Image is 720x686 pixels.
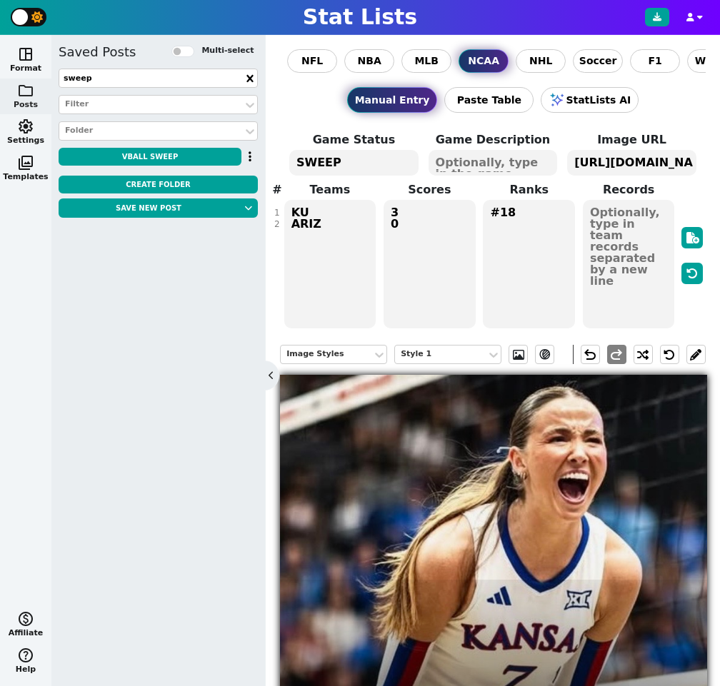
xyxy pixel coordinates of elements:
button: redo [607,345,626,364]
span: folder [17,82,34,99]
label: Game Status [284,131,424,148]
span: NBA [358,54,381,69]
span: NFL [301,54,323,69]
button: StatLists AI [541,87,639,113]
div: 1 [274,207,280,218]
h1: Stat Lists [303,4,417,30]
label: Game Description [424,131,563,148]
button: undo [581,345,600,364]
span: MLB [414,54,439,69]
textarea: 3 0 [384,200,475,328]
textarea: SWEEP [289,150,419,176]
span: space_dashboard [17,46,34,63]
textarea: KU ARIZ [284,200,376,328]
input: Search [59,69,258,88]
textarea: #18 [483,200,574,328]
button: VBALL SWEEP [59,148,241,166]
span: monetization_on [17,610,34,627]
span: undo [581,346,599,363]
h5: Saved Posts [59,44,136,60]
label: Teams [280,181,379,198]
span: NHL [529,54,552,69]
label: Multi-select [201,45,254,57]
button: Create Folder [59,176,258,193]
label: Image URL [562,131,701,148]
span: NCAA [468,54,499,69]
span: redo [608,346,625,363]
button: Paste Table [444,87,534,113]
span: settings [17,118,34,135]
div: Style 1 [401,348,481,360]
label: Scores [380,181,479,198]
button: Manual Entry [347,87,438,113]
div: Image Styles [286,348,366,360]
label: Ranks [479,181,579,198]
span: Soccer [579,54,617,69]
span: F1 [649,54,662,69]
span: help [17,647,34,664]
span: photo_library [17,154,34,171]
textarea: [URL][DOMAIN_NAME][DOMAIN_NAME] [567,150,696,176]
label: # [272,181,281,198]
div: 2 [274,218,280,230]
button: Save new post [59,198,239,218]
label: Records [579,181,678,198]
